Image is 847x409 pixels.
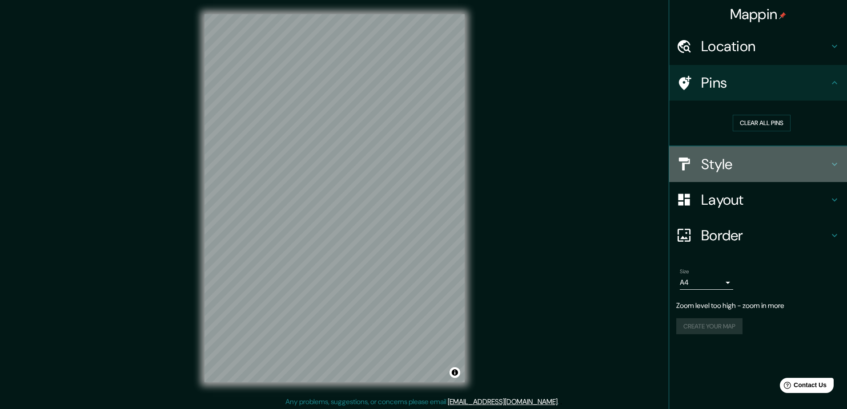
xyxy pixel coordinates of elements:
[676,300,840,311] p: Zoom level too high - zoom in more
[205,14,465,382] canvas: Map
[680,267,689,275] label: Size
[669,182,847,218] div: Layout
[779,12,786,19] img: pin-icon.png
[768,374,837,399] iframe: Help widget launcher
[701,74,829,92] h4: Pins
[669,146,847,182] div: Style
[669,28,847,64] div: Location
[701,191,829,209] h4: Layout
[450,367,460,378] button: Toggle attribution
[701,155,829,173] h4: Style
[669,65,847,101] div: Pins
[559,397,560,407] div: .
[448,397,558,406] a: [EMAIL_ADDRESS][DOMAIN_NAME]
[730,5,787,23] h4: Mappin
[733,115,791,131] button: Clear all pins
[701,37,829,55] h4: Location
[701,227,829,244] h4: Border
[560,397,562,407] div: .
[680,275,733,290] div: A4
[285,397,559,407] p: Any problems, suggestions, or concerns please email .
[669,218,847,253] div: Border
